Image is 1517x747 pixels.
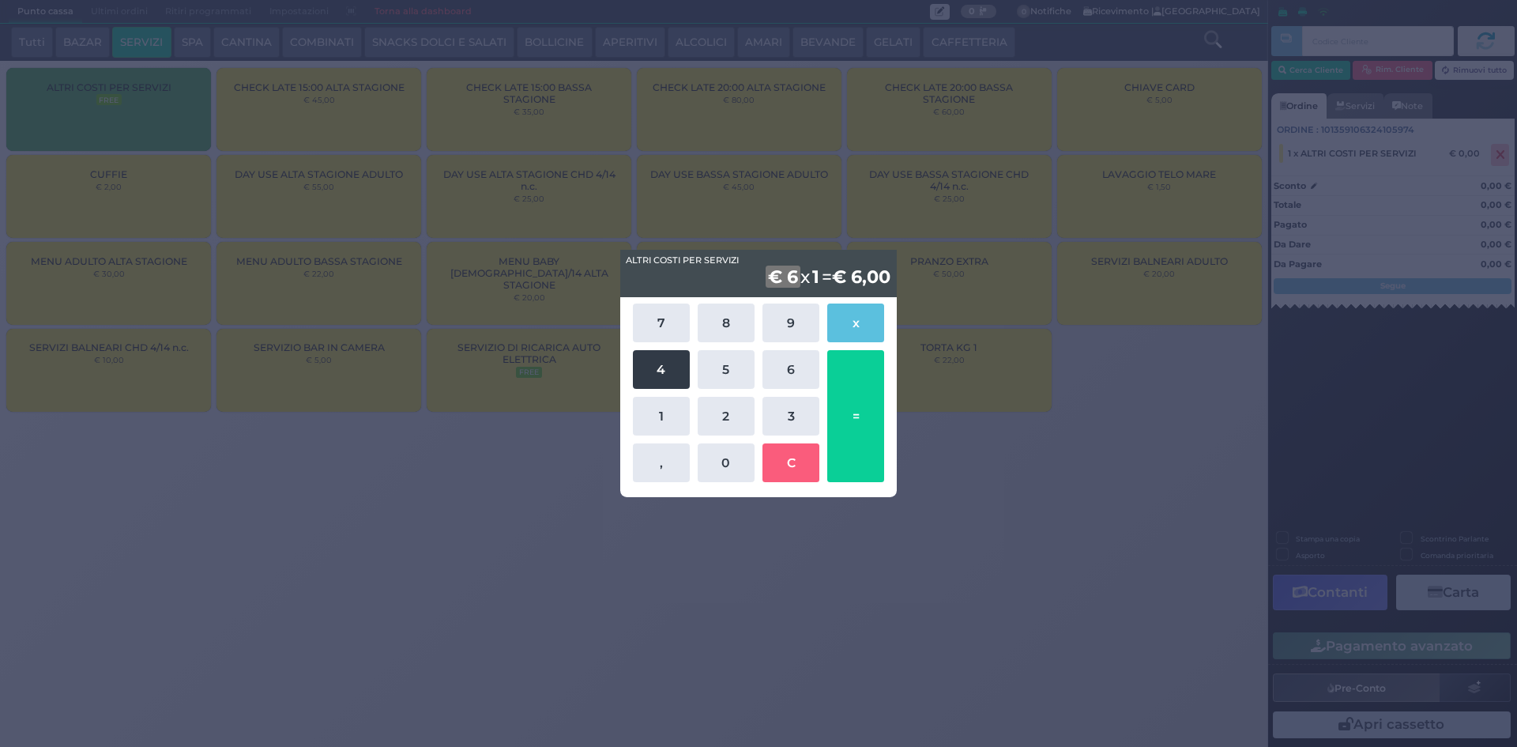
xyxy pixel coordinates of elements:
button: 1 [633,397,690,436]
button: 7 [633,304,690,342]
span: ALTRI COSTI PER SERVIZI [626,254,739,267]
button: 0 [698,443,755,482]
div: x = [620,250,897,297]
button: x [827,304,884,342]
button: 6 [762,350,819,389]
button: 5 [698,350,755,389]
b: € 6 [766,266,800,288]
button: C [762,443,819,482]
button: 3 [762,397,819,436]
button: 9 [762,304,819,342]
b: € 6,00 [832,266,890,288]
button: , [633,443,690,482]
button: 4 [633,350,690,389]
b: 1 [810,266,822,288]
button: = [827,350,884,482]
button: 8 [698,304,755,342]
button: 2 [698,397,755,436]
